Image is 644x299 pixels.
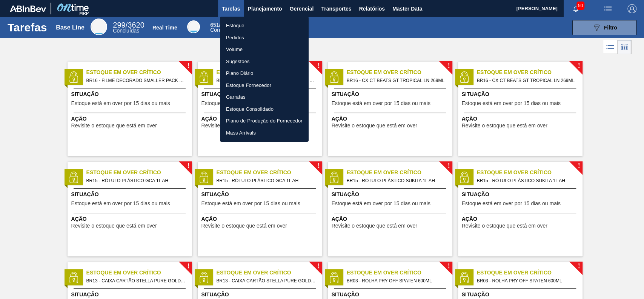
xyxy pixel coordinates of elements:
a: Estoque [220,20,309,32]
a: Volume [220,43,309,56]
a: Estoque Fornecedor [220,79,309,91]
a: Garrafas [220,91,309,103]
a: Pedidos [220,32,309,44]
a: Estoque Consolidado [220,103,309,115]
a: Plano de Produção do Fornecedor [220,115,309,127]
a: Plano Diário [220,67,309,79]
a: Mass Arrivals [220,127,309,139]
a: Sugestões [220,56,309,68]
